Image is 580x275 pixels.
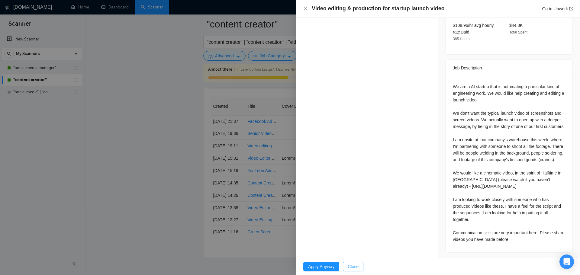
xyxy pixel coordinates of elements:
[343,262,363,271] button: Close
[453,60,565,76] div: Job Description
[303,6,308,11] span: close
[453,37,469,41] span: 385 Hours
[569,7,573,11] span: export
[559,254,574,269] div: Open Intercom Messenger
[453,83,565,243] div: We are a AI startup that is automating a particular kind of engineering work. We would like help ...
[312,5,445,12] h4: Video editing & production for startup launch video
[453,23,494,34] span: $108.96/hr avg hourly rate paid
[308,263,334,270] span: Apply Anyway
[303,6,308,11] button: Close
[348,263,359,270] span: Close
[509,30,527,34] span: Total Spent
[509,23,523,28] span: $44.8K
[542,6,573,11] a: Go to Upworkexport
[303,262,339,271] button: Apply Anyway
